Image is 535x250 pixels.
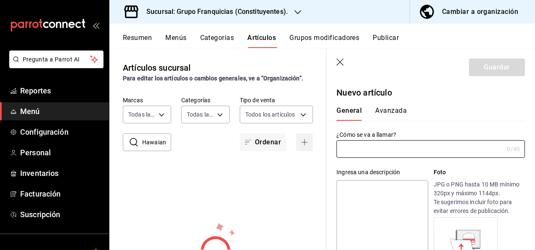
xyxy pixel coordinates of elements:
span: Reportes [20,85,102,96]
input: Buscar artículo [142,134,171,151]
span: Personal [20,147,102,158]
span: Configuración [20,126,102,138]
span: Pregunta a Parrot AI [23,55,90,64]
span: Menú [20,106,102,117]
p: JPG o PNG hasta 10 MB mínimo 320px y máximo 1144px. Te sugerimos incluir foto para evitar errores... [434,180,525,215]
button: Publicar [373,34,399,48]
span: Todos los artículos [245,110,295,119]
label: Tipo de venta [240,97,313,103]
div: Ingresa una descripción [336,168,428,177]
div: Cambiar a organización [442,6,518,18]
button: Artículos [247,34,276,48]
button: General [336,106,362,121]
button: Grupos modificadores [289,34,359,48]
p: Nuevo artículo [336,86,525,99]
div: navigation tabs [336,106,515,121]
button: Ordenar [240,133,286,151]
span: Inventarios [20,168,102,179]
label: Marcas [123,97,171,103]
button: Categorías [200,34,234,48]
button: Menús [165,34,186,48]
label: Categorías [181,97,230,103]
h3: Sucursal: Grupo Franquicias (Constituyentes). [140,7,288,17]
p: Foto [434,168,525,177]
button: Pregunta a Parrot AI [9,51,103,68]
strong: Para editar los artículos o cambios generales, ve a “Organización”. [123,75,303,82]
button: Resumen [123,34,152,48]
span: Todas las marcas, Sin marca [128,110,156,119]
span: Facturación [20,188,102,199]
button: Avanzada [375,106,407,121]
div: navigation tabs [123,34,535,48]
span: Todas las categorías, Sin categoría [187,110,214,119]
label: ¿Cómo se va a llamar? [336,132,525,138]
div: Artículos sucursal [123,61,191,74]
span: Suscripción [20,209,102,220]
button: open_drawer_menu [93,22,99,29]
a: Pregunta a Parrot AI [6,61,103,70]
div: 0 /40 [507,145,520,153]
